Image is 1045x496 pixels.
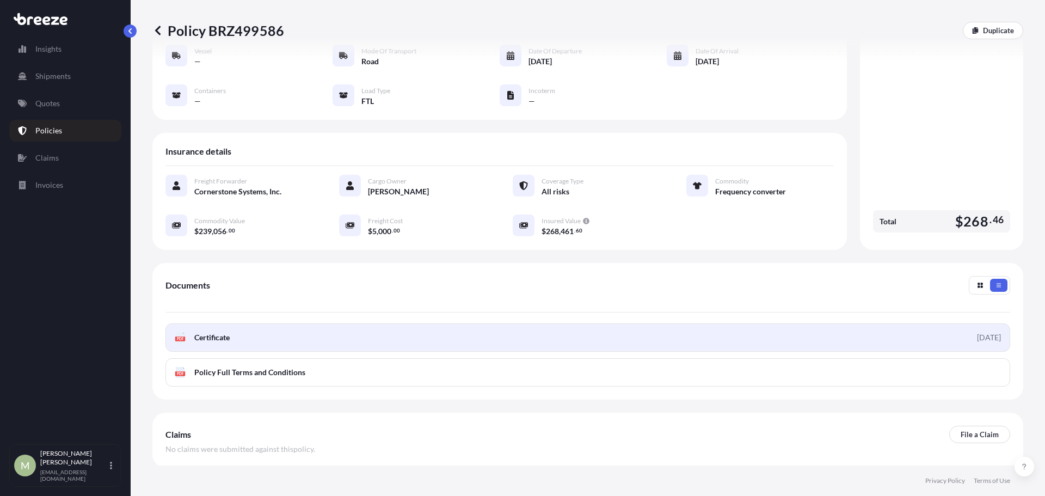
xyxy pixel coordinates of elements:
span: 056 [213,228,226,235]
a: Privacy Policy [925,476,965,485]
p: Policies [35,125,62,136]
span: , [559,228,561,235]
span: 268 [546,228,559,235]
span: Frequency converter [715,186,786,197]
a: File a Claim [949,426,1010,443]
p: Claims [35,152,59,163]
span: FTL [361,96,374,107]
span: $ [542,228,546,235]
span: [PERSON_NAME] [368,186,429,197]
span: All risks [542,186,569,197]
text: PDF [177,372,184,376]
span: 00 [394,229,400,232]
span: Commodity [715,177,749,186]
span: Load Type [361,87,390,95]
span: Certificate [194,332,230,343]
span: — [528,96,535,107]
span: $ [194,228,199,235]
span: . [989,217,992,223]
a: Quotes [9,93,121,114]
span: Freight Cost [368,217,403,225]
span: 46 [993,217,1004,223]
div: [DATE] [977,332,1001,343]
span: Coverage Type [542,177,583,186]
span: [DATE] [696,56,719,67]
span: Containers [194,87,226,95]
a: Policies [9,120,121,142]
p: Duplicate [983,25,1014,36]
p: Insights [35,44,62,54]
a: Duplicate [963,22,1023,39]
p: Quotes [35,98,60,109]
p: Policy BRZ499586 [152,22,284,39]
span: 5 [372,228,377,235]
span: Claims [165,429,191,440]
span: . [392,229,393,232]
span: Documents [165,280,210,291]
span: Cornerstone Systems, Inc. [194,186,281,197]
span: $ [368,228,372,235]
span: Cargo Owner [368,177,407,186]
a: Insights [9,38,121,60]
span: Road [361,56,379,67]
span: — [194,96,201,107]
span: Insurance details [165,146,231,157]
span: No claims were submitted against this policy . [165,444,315,455]
span: 239 [199,228,212,235]
span: — [194,56,201,67]
a: PDFPolicy Full Terms and Conditions [165,358,1010,387]
span: . [227,229,228,232]
span: Insured Value [542,217,581,225]
a: Claims [9,147,121,169]
a: PDFCertificate[DATE] [165,323,1010,352]
span: 000 [378,228,391,235]
span: [DATE] [528,56,552,67]
span: , [377,228,378,235]
a: Terms of Use [974,476,1010,485]
span: $ [955,215,963,228]
span: Total [880,216,896,227]
span: M [21,460,30,471]
text: PDF [177,337,184,341]
p: Invoices [35,180,63,191]
span: 00 [229,229,235,232]
p: [PERSON_NAME] [PERSON_NAME] [40,449,108,467]
span: . [574,229,575,232]
p: [EMAIL_ADDRESS][DOMAIN_NAME] [40,469,108,482]
a: Shipments [9,65,121,87]
p: File a Claim [961,429,999,440]
span: 60 [576,229,582,232]
span: 268 [963,215,988,228]
p: Shipments [35,71,71,82]
span: 461 [561,228,574,235]
span: Incoterm [528,87,555,95]
span: Freight Forwarder [194,177,247,186]
span: Commodity Value [194,217,245,225]
span: Policy Full Terms and Conditions [194,367,305,378]
span: , [212,228,213,235]
a: Invoices [9,174,121,196]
